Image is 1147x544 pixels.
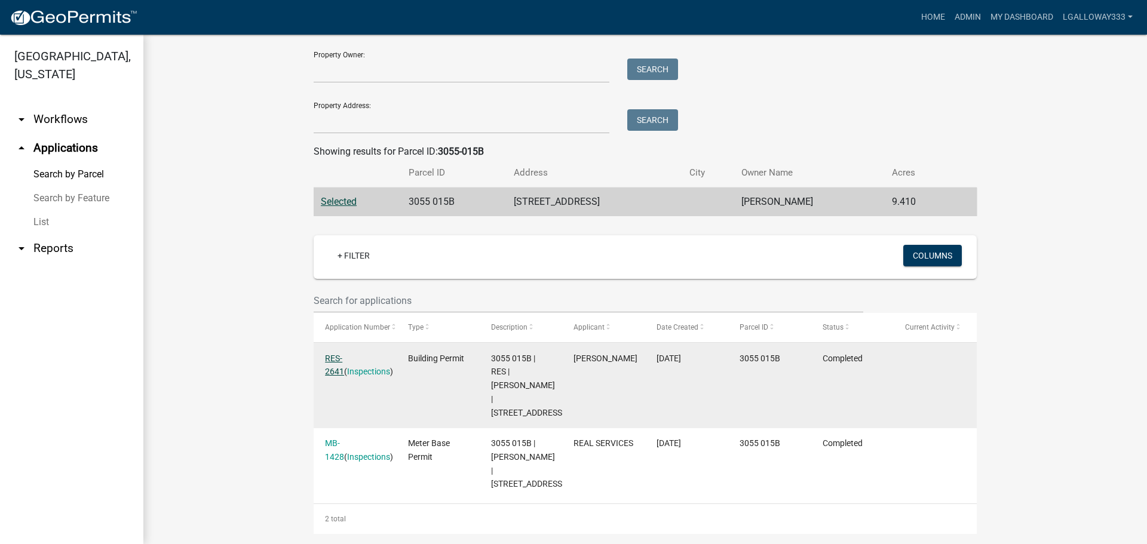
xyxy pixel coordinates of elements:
a: lgalloway333 [1058,6,1137,29]
th: Address [507,159,682,187]
span: Type [408,323,424,331]
td: [PERSON_NAME] [734,188,885,217]
a: Selected [321,196,357,207]
button: Search [627,59,678,80]
div: Showing results for Parcel ID: [314,145,977,159]
a: RES-2641 [325,354,344,377]
th: City [682,159,734,187]
th: Acres [885,159,952,187]
span: 3055 015B [740,354,780,363]
datatable-header-cell: Parcel ID [728,313,811,342]
span: 3055 015B | ANDREW MILLER | 3945 S OLD HWY 5 [491,438,565,488]
span: REAL SERVICES [573,438,633,448]
span: 3055 015B | RES | ANDREW MILLER | 3945 S OLD HWY 5 [491,354,565,417]
a: + Filter [328,245,379,266]
div: 2 total [314,504,977,534]
datatable-header-cell: Application Number [314,313,397,342]
datatable-header-cell: Current Activity [894,313,977,342]
i: arrow_drop_up [14,141,29,155]
button: Columns [903,245,962,266]
th: Parcel ID [401,159,507,187]
span: Current Activity [905,323,955,331]
td: [STREET_ADDRESS] [507,188,682,217]
span: 04/30/2024 [657,438,681,448]
div: ( ) [325,437,385,464]
button: Search [627,109,678,131]
a: Admin [950,6,986,29]
a: Home [916,6,950,29]
span: Description [491,323,528,331]
datatable-header-cell: Description [480,313,563,342]
span: Status [823,323,844,331]
div: ( ) [325,352,385,379]
td: 9.410 [885,188,952,217]
datatable-header-cell: Type [397,313,480,342]
span: Date Created [657,323,698,331]
a: My Dashboard [986,6,1058,29]
span: Completed [823,354,863,363]
datatable-header-cell: Date Created [645,313,728,342]
th: Owner Name [734,159,885,187]
strong: 3055-015B [438,146,484,157]
span: Completed [823,438,863,448]
datatable-header-cell: Status [811,313,894,342]
span: 09/05/2024 [657,354,681,363]
span: Parcel ID [740,323,768,331]
datatable-header-cell: Applicant [562,313,645,342]
span: Meter Base Permit [408,438,450,462]
a: MB-1428 [325,438,344,462]
td: 3055 015B [401,188,507,217]
a: Inspections [347,367,390,376]
a: Inspections [347,452,390,462]
span: Building Permit [408,354,464,363]
input: Search for applications [314,288,863,313]
i: arrow_drop_down [14,241,29,256]
i: arrow_drop_down [14,112,29,127]
span: ANDREW MILLER [573,354,637,363]
span: Applicant [573,323,605,331]
span: Application Number [325,323,390,331]
span: 3055 015B [740,438,780,448]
